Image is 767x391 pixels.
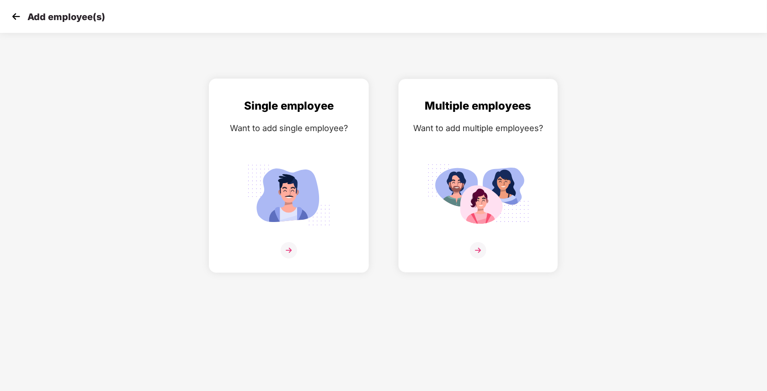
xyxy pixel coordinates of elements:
[408,122,549,135] div: Want to add multiple employees?
[470,242,486,259] img: svg+xml;base64,PHN2ZyB4bWxucz0iaHR0cDovL3d3dy53My5vcmcvMjAwMC9zdmciIHdpZHRoPSIzNiIgaGVpZ2h0PSIzNi...
[9,10,23,23] img: svg+xml;base64,PHN2ZyB4bWxucz0iaHR0cDovL3d3dy53My5vcmcvMjAwMC9zdmciIHdpZHRoPSIzMCIgaGVpZ2h0PSIzMC...
[218,97,359,115] div: Single employee
[408,97,549,115] div: Multiple employees
[238,159,340,231] img: svg+xml;base64,PHN2ZyB4bWxucz0iaHR0cDovL3d3dy53My5vcmcvMjAwMC9zdmciIGlkPSJTaW5nbGVfZW1wbG95ZWUiIH...
[27,11,105,22] p: Add employee(s)
[427,159,529,231] img: svg+xml;base64,PHN2ZyB4bWxucz0iaHR0cDovL3d3dy53My5vcmcvMjAwMC9zdmciIGlkPSJNdWx0aXBsZV9lbXBsb3llZS...
[281,242,297,259] img: svg+xml;base64,PHN2ZyB4bWxucz0iaHR0cDovL3d3dy53My5vcmcvMjAwMC9zdmciIHdpZHRoPSIzNiIgaGVpZ2h0PSIzNi...
[218,122,359,135] div: Want to add single employee?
